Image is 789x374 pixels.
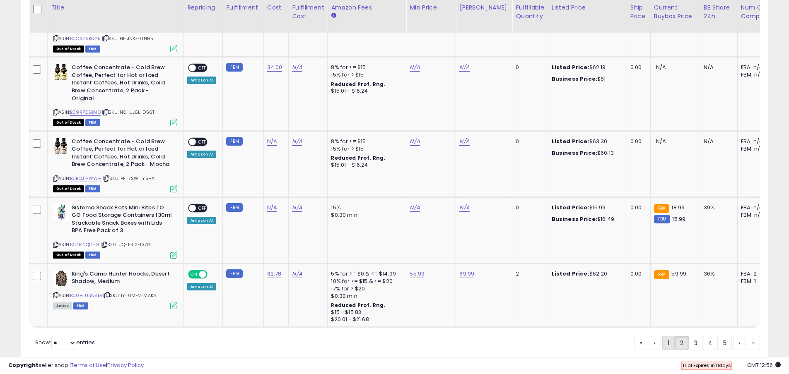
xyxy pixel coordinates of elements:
[72,270,172,288] b: King's Camo Hunter Hoodie, Desert Shadow, Medium
[187,77,216,84] div: Amazon AI
[662,336,675,350] a: 1
[187,3,219,12] div: Repricing
[331,3,403,12] div: Amazon Fees
[206,271,220,278] span: OFF
[70,109,101,116] a: B09RPQSBND
[552,204,620,211] div: $15.99
[331,204,400,211] div: 15%
[72,204,172,237] b: Sistema Snack Pots Mini Bites TO GO Food Storage Containers 130ml Stackable Snack Boxes with Lids...
[459,137,469,146] a: N/A
[70,35,101,42] a: B0CSZ9KNY5
[53,64,70,80] img: 51PTbq9yyAL._SL40_.jpg
[752,339,755,347] span: »
[331,64,400,71] div: 8% for <= $15
[72,138,172,170] b: Coffee Concentrate - Cold Brew Coffee, Perfect for Hot or Iced Instant Coffees, Hot Drinks, Cold ...
[552,64,620,71] div: $62.19
[267,204,277,212] a: N/A
[53,204,177,258] div: ASIN:
[226,203,242,212] small: FBM
[187,151,216,158] div: Amazon AI
[656,63,666,71] span: N/A
[738,339,740,347] span: ›
[552,75,597,83] b: Business Price:
[704,270,731,278] div: 36%
[718,336,732,350] a: 5
[671,270,686,278] span: 59.99
[656,137,666,145] span: N/A
[747,361,781,369] span: 2025-09-17 12:56 GMT
[703,336,718,350] a: 4
[85,252,100,259] span: FBM
[331,12,336,19] small: Amazon Fees.
[654,204,669,213] small: FBA
[516,138,541,145] div: 0
[331,162,400,169] div: $15.01 - $16.24
[70,241,99,248] a: B07P1NQDH8
[654,270,669,279] small: FBA
[196,65,209,72] span: OFF
[741,211,768,219] div: FBM: n/a
[741,3,771,21] div: Num of Comp.
[654,3,697,21] div: Current Buybox Price
[53,119,84,126] span: All listings that are currently out of stock and unavailable for purchase on Amazon
[516,204,541,211] div: 0
[654,215,670,223] small: FBM
[459,270,474,278] a: 69.99
[331,302,385,309] b: Reduced Prof. Rng.
[107,361,144,369] a: Privacy Policy
[331,145,400,153] div: 15% for > $15
[331,278,400,285] div: 10% for >= $15 & <= $20
[226,269,242,278] small: FBM
[53,252,84,259] span: All listings that are currently out of stock and unavailable for purchase on Amazon
[552,270,620,278] div: $62.20
[85,185,100,192] span: FBM
[516,3,544,21] div: Fulfillable Quantity
[704,204,731,211] div: 39%
[331,309,400,316] div: $15 - $15.83
[292,3,324,21] div: Fulfillment Cost
[226,3,260,12] div: Fulfillment
[552,75,620,83] div: $61
[70,292,102,299] a: B00HTUSNVM
[410,137,420,146] a: N/A
[53,270,70,287] img: 51SJgkPqSPL._SL40_.jpg
[552,270,589,278] b: Listed Price:
[741,138,768,145] div: FBA: n/a
[331,316,400,323] div: $20.01 - $21.68
[331,270,400,278] div: 5% for >= $0 & <= $14.99
[71,361,106,369] a: Terms of Use
[459,204,469,212] a: N/A
[187,217,216,224] div: Amazon AI
[459,63,469,72] a: N/A
[226,137,242,146] small: FBM
[630,270,644,278] div: 0.00
[630,204,644,211] div: 0.00
[741,204,768,211] div: FBA: n/a
[410,63,420,72] a: N/A
[101,241,150,248] span: | SKU: UQ-FR12-137G
[8,362,144,369] div: seller snap | |
[35,338,95,346] span: Show: entries
[516,270,541,278] div: 2
[8,361,39,369] strong: Copyright
[72,64,172,104] b: Coffee Concentrate - Cold Brew Coffee, Perfect for Hot or Iced Instant Coffees, Hot Drinks, Cold ...
[459,3,509,12] div: [PERSON_NAME]
[630,138,644,145] div: 0.00
[292,270,302,278] a: N/A
[226,63,242,72] small: FBM
[102,109,154,115] span: | SKU: NC-UL6L-D56T
[53,185,84,192] span: All listings that are currently out of stock and unavailable for purchase on Amazon
[704,64,731,71] div: N/A
[53,64,177,125] div: ASIN:
[715,362,719,369] b: 11
[103,175,154,182] span: | SKU: PF-7SW1-Y5HA
[410,204,420,212] a: N/A
[53,204,70,221] img: 41JehyF5Q9L._SL40_.jpg
[292,204,302,212] a: N/A
[654,339,656,347] span: ‹
[85,46,100,53] span: FBM
[53,46,84,53] span: All listings that are currently out of stock and unavailable for purchase on Amazon
[292,63,302,72] a: N/A
[73,302,88,309] span: FBM
[552,138,620,145] div: $63.30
